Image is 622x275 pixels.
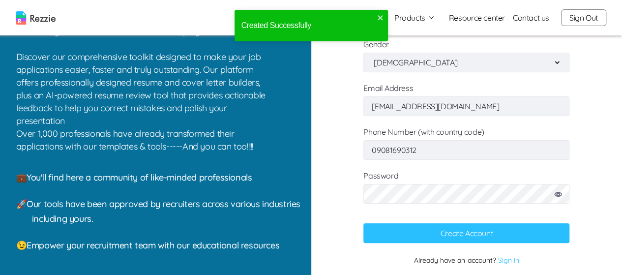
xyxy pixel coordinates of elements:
input: Email Address [363,96,569,116]
span: 😉 Empower your recruitment team with our educational resources [16,240,280,251]
p: Join us! We're building a safe space for job seekers and a community of ethical and conscientious... [16,12,272,127]
a: Sign in [496,256,519,265]
input: Password [363,184,569,204]
img: logo [16,11,56,25]
p: Already have an account? [363,253,569,268]
button: Create Account [363,223,569,243]
span: 🚀 Our tools have been approved by recruiters across various industries including yours. [16,198,300,224]
button: close [377,14,384,22]
button: Sign Out [561,9,606,26]
button: Products [394,12,435,24]
p: Over 1,000 professionals have already transformed their applications with our templates & tools--... [16,127,272,153]
a: Resource center [449,12,505,24]
div: Created Successfully [238,17,377,34]
a: Contact us [513,12,549,24]
label: Email Address [363,83,569,111]
label: Phone Number (with country code) [363,127,569,155]
input: Phone Number (with country code) [363,140,569,160]
label: Password [363,171,569,214]
span: 💼 You'll find here a community of like-minded professionals [16,172,252,183]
